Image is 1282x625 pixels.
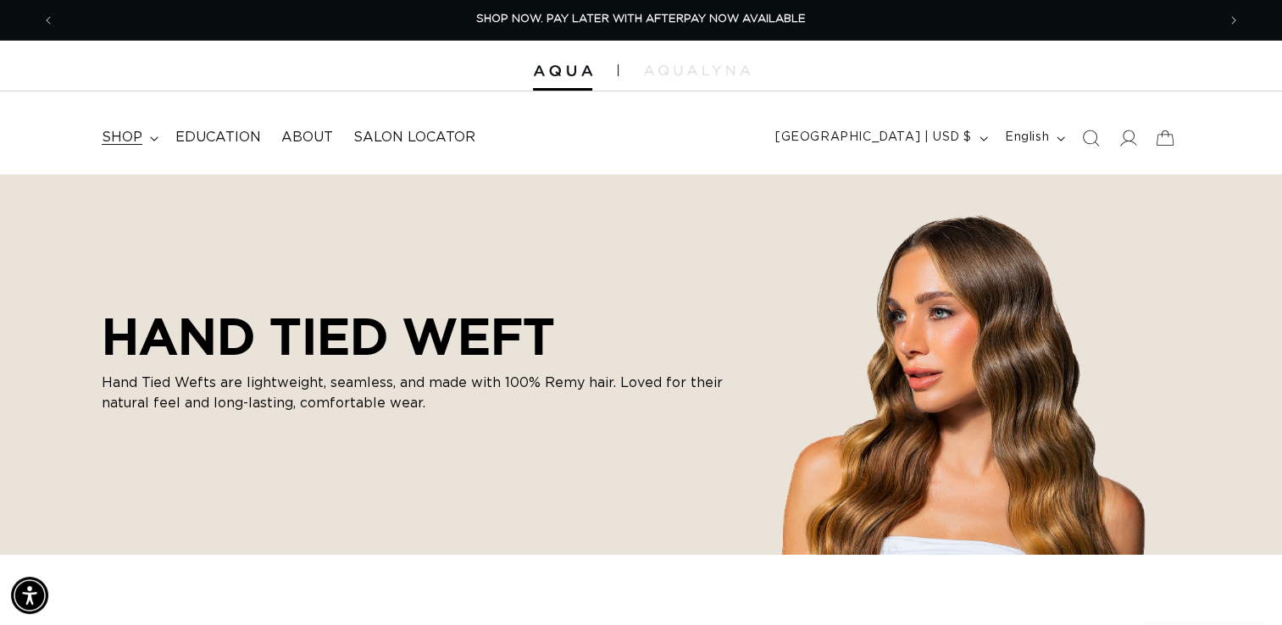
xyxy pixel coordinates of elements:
[92,119,165,157] summary: shop
[1215,4,1252,36] button: Next announcement
[765,122,995,154] button: [GEOGRAPHIC_DATA] | USD $
[102,129,142,147] span: shop
[533,65,592,77] img: Aqua Hair Extensions
[175,129,261,147] span: Education
[271,119,343,157] a: About
[165,119,271,157] a: Education
[1072,119,1109,157] summary: Search
[102,373,746,413] p: Hand Tied Wefts are lightweight, seamless, and made with 100% Remy hair. Loved for their natural ...
[30,4,67,36] button: Previous announcement
[1005,129,1049,147] span: English
[11,577,48,614] div: Accessibility Menu
[644,65,750,75] img: aqualyna.com
[102,307,746,366] h2: HAND TIED WEFT
[476,14,806,25] span: SHOP NOW. PAY LATER WITH AFTERPAY NOW AVAILABLE
[343,119,486,157] a: Salon Locator
[353,129,475,147] span: Salon Locator
[995,122,1072,154] button: English
[281,129,333,147] span: About
[775,129,972,147] span: [GEOGRAPHIC_DATA] | USD $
